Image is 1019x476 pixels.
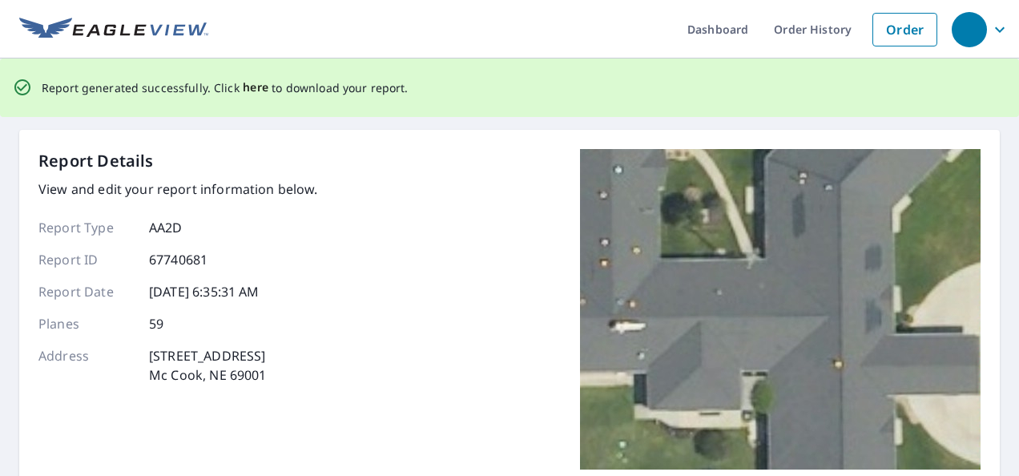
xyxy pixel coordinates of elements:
p: [DATE] 6:35:31 AM [149,282,260,301]
p: AA2D [149,218,183,237]
p: 67740681 [149,250,207,269]
p: Report generated successfully. Click to download your report. [42,78,409,98]
button: here [243,78,269,98]
img: EV Logo [19,18,208,42]
p: Report ID [38,250,135,269]
p: [STREET_ADDRESS] Mc Cook, NE 69001 [149,346,267,385]
p: Address [38,346,135,385]
a: Order [872,13,937,46]
p: Planes [38,314,135,333]
p: View and edit your report information below. [38,180,318,199]
p: Report Date [38,282,135,301]
img: Top image [580,149,981,470]
p: Report Type [38,218,135,237]
p: Report Details [38,149,154,173]
p: 59 [149,314,163,333]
